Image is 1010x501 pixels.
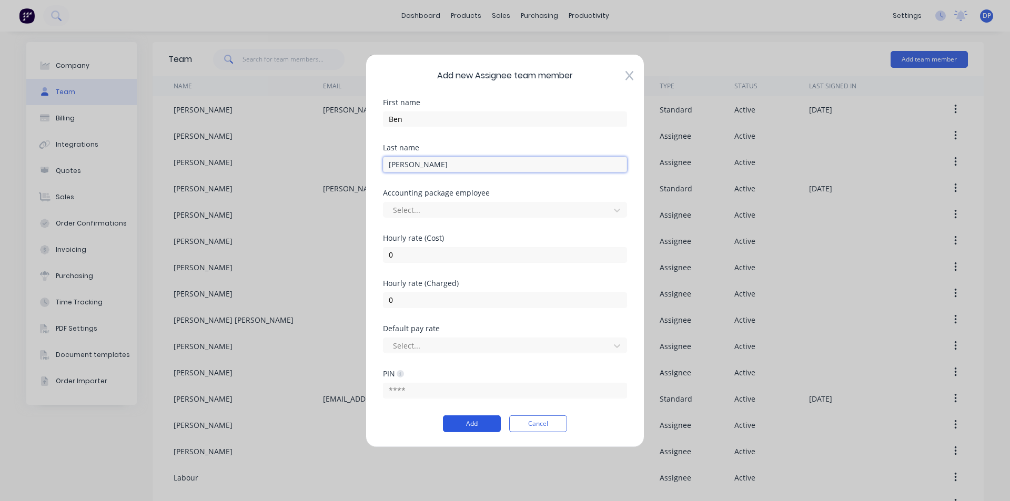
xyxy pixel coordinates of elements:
div: Accounting package employee [383,189,627,196]
div: Default pay rate [383,324,627,332]
div: Last name [383,144,627,151]
button: Cancel [509,415,567,432]
input: $0 [383,247,627,262]
button: Add [443,415,501,432]
div: Hourly rate (Charged) [383,279,627,287]
input: $0 [383,292,627,308]
div: First name [383,98,627,106]
div: PIN [383,369,404,379]
div: Hourly rate (Cost) [383,234,627,241]
span: Add new Assignee team member [383,69,627,81]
